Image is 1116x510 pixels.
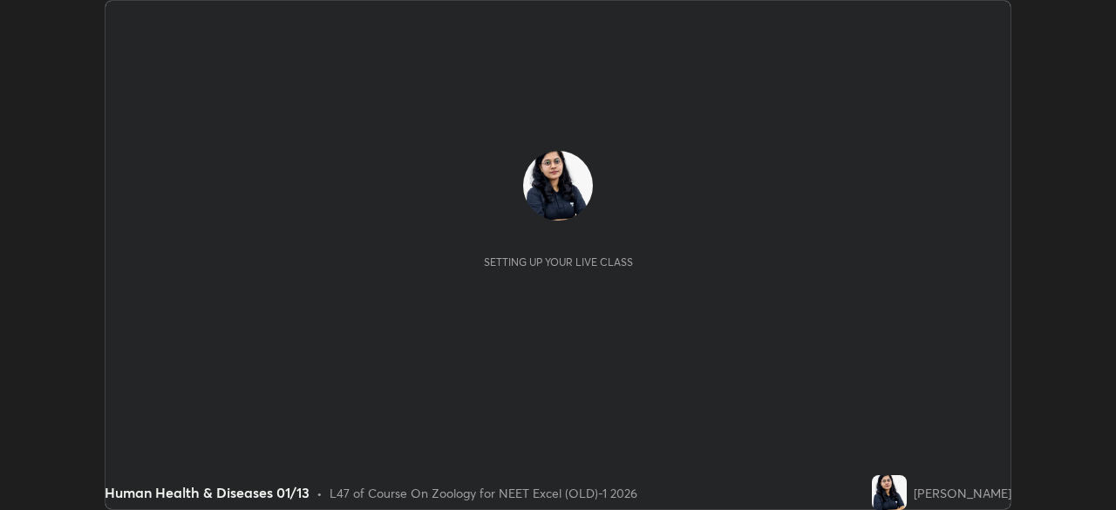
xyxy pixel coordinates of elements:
div: • [316,484,323,502]
div: Setting up your live class [484,255,633,269]
img: c5c1c0953fab4165a3d8556d5a9fe923.jpg [872,475,907,510]
img: c5c1c0953fab4165a3d8556d5a9fe923.jpg [523,151,593,221]
div: Human Health & Diseases 01/13 [105,482,310,503]
div: L47 of Course On Zoology for NEET Excel (OLD)-1 2026 [330,484,637,502]
div: [PERSON_NAME] [914,484,1011,502]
